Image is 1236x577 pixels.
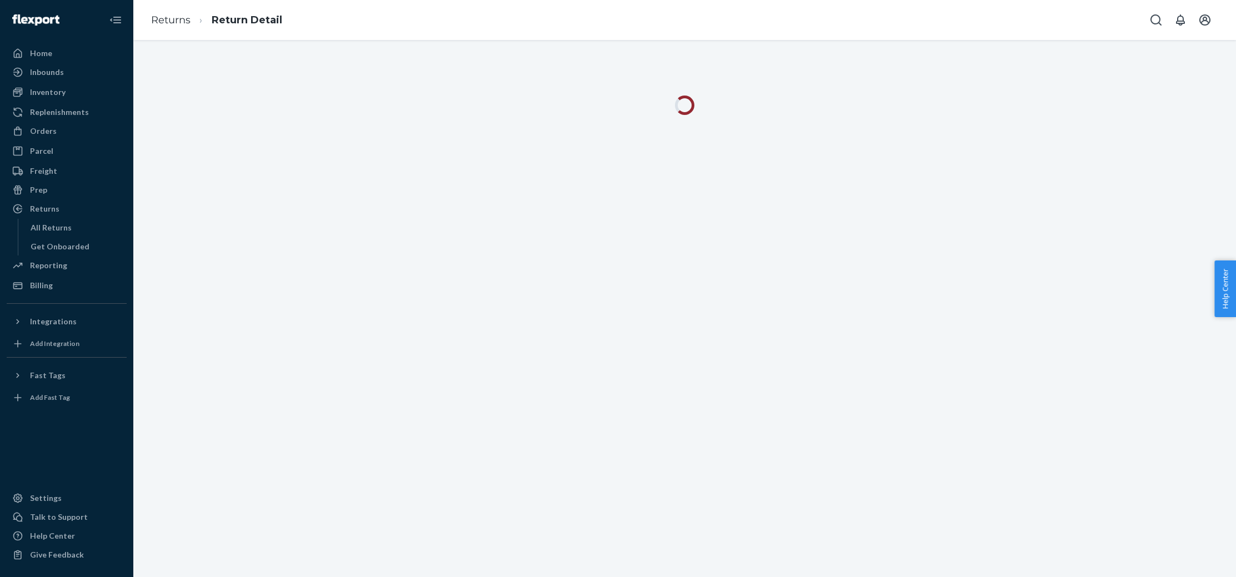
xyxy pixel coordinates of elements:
div: All Returns [31,222,72,233]
div: Inbounds [30,67,64,78]
a: Settings [7,489,127,507]
a: Reporting [7,257,127,274]
a: Billing [7,277,127,294]
div: Give Feedback [30,549,84,560]
a: Add Integration [7,335,127,353]
button: Open Search Box [1145,9,1167,31]
button: Help Center [1214,260,1236,317]
div: Reporting [30,260,67,271]
ol: breadcrumbs [142,4,291,37]
div: Fast Tags [30,370,66,381]
a: Inventory [7,83,127,101]
a: Prep [7,181,127,199]
div: Freight [30,165,57,177]
div: Settings [30,493,62,504]
div: Add Integration [30,339,79,348]
button: Give Feedback [7,546,127,564]
button: Fast Tags [7,367,127,384]
button: Open account menu [1194,9,1216,31]
div: Talk to Support [30,511,88,523]
a: Get Onboarded [25,238,127,255]
div: Home [30,48,52,59]
img: Flexport logo [12,14,59,26]
div: Orders [30,126,57,137]
div: Billing [30,280,53,291]
button: Integrations [7,313,127,330]
div: Prep [30,184,47,195]
div: Returns [30,203,59,214]
a: All Returns [25,219,127,237]
div: Inventory [30,87,66,98]
div: Add Fast Tag [30,393,70,402]
a: Returns [7,200,127,218]
a: Orders [7,122,127,140]
a: Returns [151,14,191,26]
div: Integrations [30,316,77,327]
a: Talk to Support [7,508,127,526]
button: Close Navigation [104,9,127,31]
a: Help Center [7,527,127,545]
a: Parcel [7,142,127,160]
div: Get Onboarded [31,241,89,252]
a: Inbounds [7,63,127,81]
div: Parcel [30,145,53,157]
div: Replenishments [30,107,89,118]
a: Add Fast Tag [7,389,127,407]
button: Open notifications [1169,9,1192,31]
a: Replenishments [7,103,127,121]
a: Home [7,44,127,62]
a: Return Detail [212,14,282,26]
a: Freight [7,162,127,180]
div: Help Center [30,530,75,541]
